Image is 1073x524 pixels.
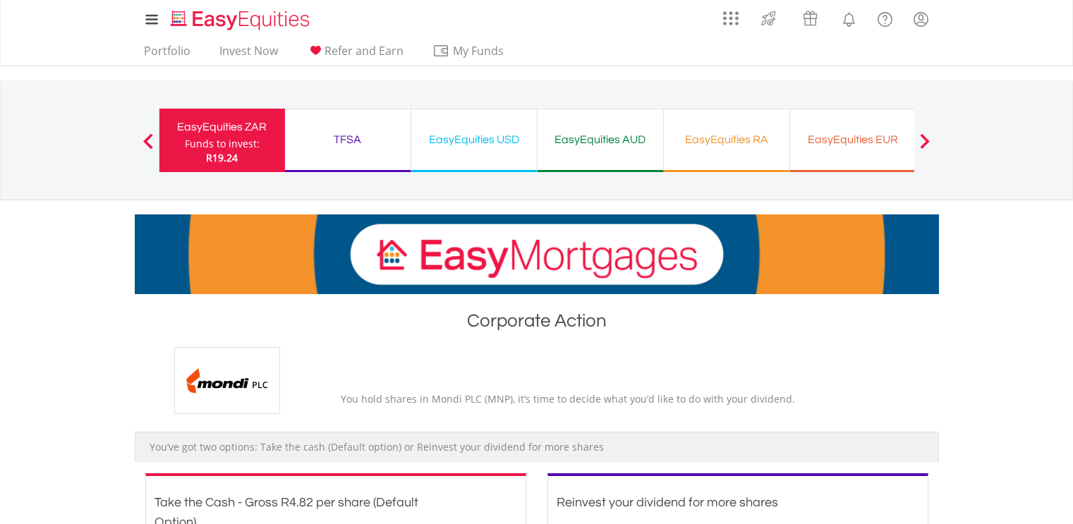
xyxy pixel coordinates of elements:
[301,44,409,66] a: Refer and Earn
[723,11,739,26] img: grid-menu-icon.svg
[557,496,778,509] span: Reinvest your dividend for more shares
[420,130,528,150] div: EasyEquities USD
[185,137,260,151] div: Funds to invest:
[789,4,831,30] a: Vouchers
[911,140,939,154] button: Next
[672,130,781,150] div: EasyEquities RA
[293,130,402,150] div: TFSA
[214,44,284,66] a: Invest Now
[714,4,748,26] a: AppsGrid
[150,440,604,453] span: You’ve got two options: Take the cash (Default option) or Reinvest your dividend for more shares
[168,8,315,32] img: EasyEquities_Logo.png
[134,140,162,154] button: Previous
[341,392,795,406] span: You hold shares in Mondi PLC (MNP), it’s time to decide what you’d like to do with your dividend.
[831,4,867,32] a: Notifications
[799,7,822,30] img: vouchers-v2.svg
[799,130,907,150] div: EasyEquities EUR
[546,130,655,150] div: EasyEquities AUD
[135,214,939,294] img: EasyMortage Promotion Banner
[135,308,939,340] h1: Corporate Action
[168,117,277,137] div: EasyEquities ZAR
[206,151,238,164] span: R19.24
[165,4,315,32] a: Home page
[867,4,903,32] a: FAQ's and Support
[138,44,196,66] a: Portfolio
[903,4,939,35] a: My Profile
[432,42,525,60] span: My Funds
[325,43,404,59] span: Refer and Earn
[757,7,780,30] img: thrive-v2.svg
[174,347,280,414] img: EQU.ZA.MNP.png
